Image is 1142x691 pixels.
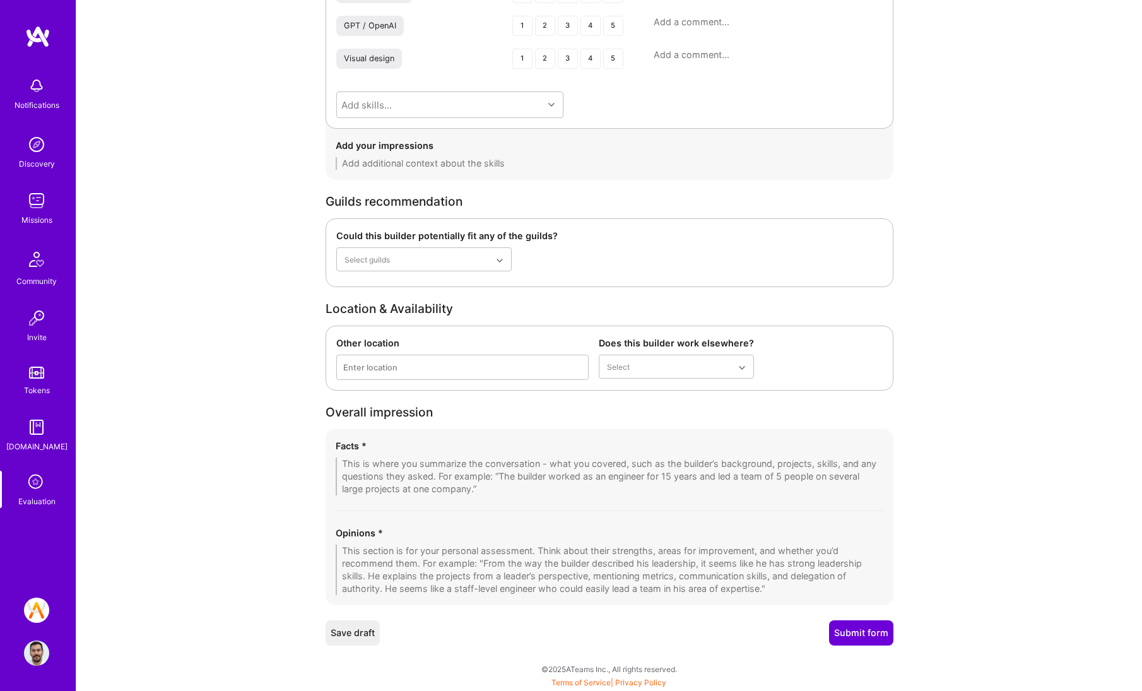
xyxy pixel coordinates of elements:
div: Community [16,275,57,288]
div: 4 [580,49,601,69]
div: Could this builder potentially fit any of the guilds? [336,229,512,242]
img: Community [21,244,52,275]
div: [DOMAIN_NAME] [6,440,68,453]
img: discovery [24,132,49,157]
div: Overall impression [326,406,893,419]
div: Select guilds [344,253,390,266]
img: A.Team // Selection Team - help us grow the community! [24,598,49,623]
img: Invite [24,305,49,331]
div: Enter location [343,360,397,374]
a: A.Team // Selection Team - help us grow the community! [21,598,52,623]
div: Add your impressions [336,139,883,152]
i: icon Chevron [739,365,745,371]
div: Opinions * [336,526,883,540]
div: 3 [558,49,578,69]
img: logo [25,25,50,48]
div: Missions [21,213,52,227]
div: Guilds recommendation [326,195,893,208]
div: Evaluation [18,495,56,508]
img: teamwork [24,188,49,213]
i: icon SelectionTeam [25,471,49,495]
div: 1 [512,49,533,69]
a: User Avatar [21,641,52,666]
div: 1 [512,16,533,36]
div: Invite [27,331,47,344]
div: Visual design [344,54,394,64]
img: bell [24,73,49,98]
div: Tokens [24,384,50,397]
div: 3 [558,16,578,36]
div: Other location [336,336,589,350]
button: Submit form [829,620,893,646]
button: Save draft [326,620,380,646]
img: User Avatar [24,641,49,666]
div: Select [607,360,630,374]
div: 4 [580,16,601,36]
a: Terms of Service [551,678,611,687]
a: Privacy Policy [615,678,666,687]
div: GPT / OpenAI [344,21,396,31]
div: Facts * [336,439,883,452]
div: 5 [603,49,623,69]
div: © 2025 ATeams Inc., All rights reserved. [76,653,1142,685]
i: icon Chevron [548,102,555,108]
div: Notifications [15,98,59,112]
div: 5 [603,16,623,36]
img: tokens [29,367,44,379]
div: 2 [535,49,555,69]
div: Add skills... [341,98,392,111]
img: guide book [24,415,49,440]
div: Location & Availability [326,302,893,316]
div: 2 [535,16,555,36]
div: Does this builder work elsewhere? [599,336,754,350]
span: | [551,678,666,687]
div: Discovery [19,157,55,170]
i: icon Chevron [497,257,503,264]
